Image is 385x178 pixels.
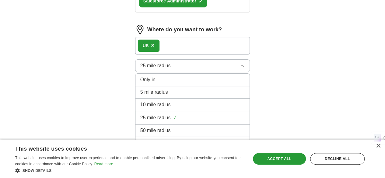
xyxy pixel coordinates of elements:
span: 100 mile radius [140,139,173,147]
a: Read more, opens a new window [94,162,113,166]
span: 10 mile radius [140,101,171,108]
div: US [143,43,149,49]
div: Decline all [310,153,365,165]
label: Where do you want to work? [147,26,222,34]
span: 5 mile radius [140,89,168,96]
span: This website uses cookies to improve user experience and to enable personalised advertising. By u... [15,156,243,166]
button: 25 mile radius [135,59,250,72]
span: Show details [23,169,52,173]
button: × [151,41,155,50]
span: 50 mile radius [140,127,171,134]
h4: Country selection [268,138,344,155]
div: Accept all [253,153,306,165]
span: 25 mile radius [140,114,171,121]
img: location.png [135,25,145,34]
span: ✓ [173,113,177,122]
span: Only in [140,76,156,83]
div: Show details [15,167,244,173]
div: Close [376,144,380,148]
div: This website uses cookies [15,143,229,152]
span: × [151,42,155,49]
span: 25 mile radius [140,62,171,69]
